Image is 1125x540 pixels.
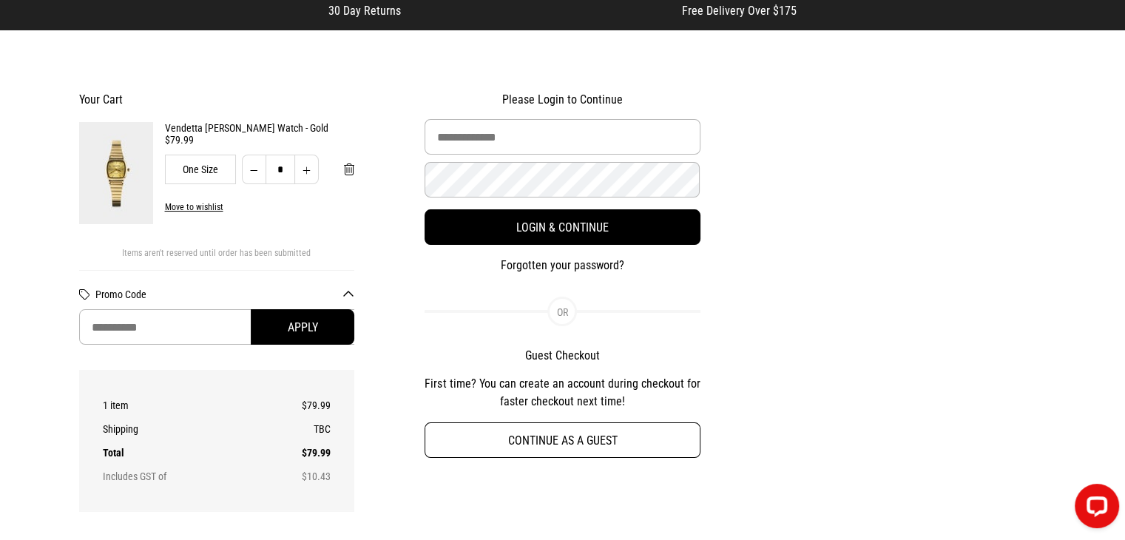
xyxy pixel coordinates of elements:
[79,122,153,224] img: Vendetta Camille Watch - Gold
[266,155,295,184] input: Quantity
[103,441,260,465] th: Total
[328,4,401,18] span: 30 Day Returns
[425,119,700,155] input: Email Address
[425,162,700,198] input: Password
[260,465,331,488] td: $10.43
[1063,478,1125,540] iframe: LiveChat chat widget
[260,394,331,417] td: $79.99
[103,417,260,441] th: Shipping
[294,155,319,184] button: Increase quantity
[79,92,355,107] h2: Your Cart
[165,122,355,134] a: Vendetta [PERSON_NAME] Watch - Gold
[242,155,266,184] button: Decrease quantity
[251,309,354,345] button: Apply
[425,257,700,274] button: Forgotten your password?
[95,288,355,300] button: Promo Code
[425,375,700,411] p: First time? You can create an account during checkout for faster checkout next time!
[165,155,236,184] div: One Size
[430,3,652,18] iframe: Customer reviews powered by Trustpilot
[425,92,700,107] h2: Please Login to Continue
[260,417,331,441] td: TBC
[682,4,797,18] span: Free Delivery Over $175
[332,155,366,184] button: Remove from cart
[103,465,260,488] th: Includes GST of
[153,202,223,212] button: Move to wishlist
[425,422,700,458] button: Continue as a guest
[425,209,700,245] button: Login & Continue
[103,394,260,417] th: 1 item
[79,248,355,270] div: Items aren't reserved until order has been submitted
[260,441,331,465] td: $79.99
[79,309,355,345] input: Promo Code
[165,134,355,146] div: $79.99
[771,92,1047,351] iframe: Customer reviews powered by Trustpilot
[425,348,700,363] h2: Guest Checkout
